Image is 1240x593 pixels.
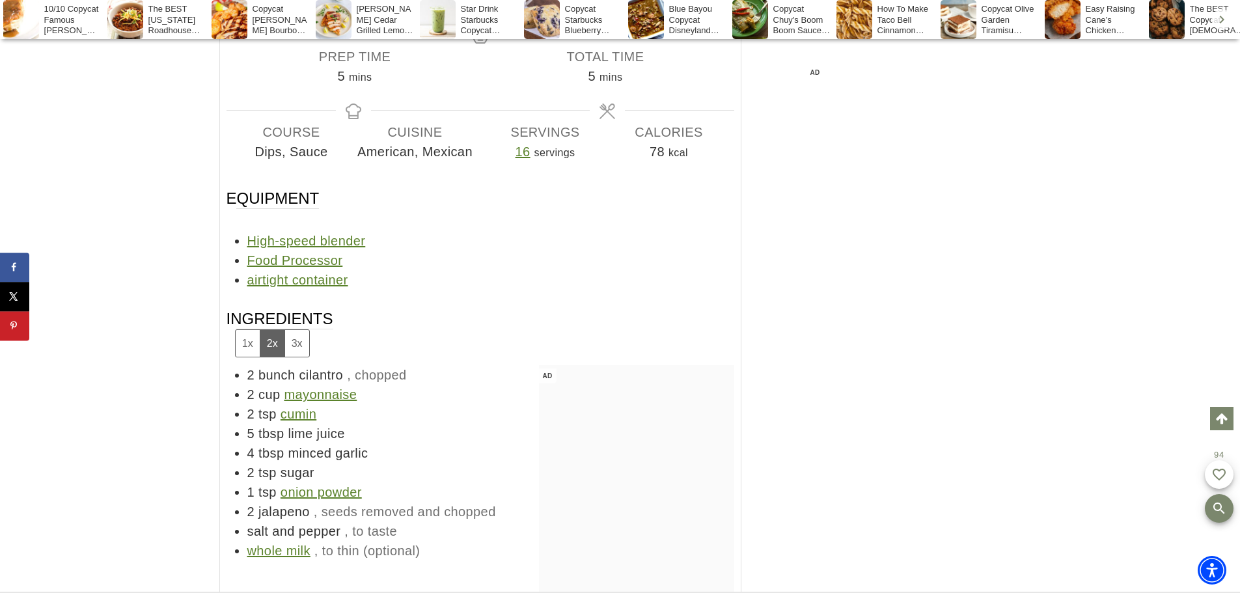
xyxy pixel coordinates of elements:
[353,142,477,161] span: American, Mexican
[247,368,255,382] span: 2
[230,47,480,66] span: Prep Time
[668,147,688,158] span: kcal
[260,330,284,357] button: Adjust servings by 2x
[806,65,824,80] span: AD
[353,122,477,142] span: Cuisine
[247,253,343,268] a: Food Processor
[314,544,420,558] span: , to thin (optional)
[480,47,731,66] span: Total Time
[288,426,344,441] span: lime juice
[230,142,353,161] span: Dips, Sauce
[281,485,362,499] a: onion powder
[539,368,557,383] span: AD
[227,309,333,357] span: Ingredients
[247,524,341,538] span: salt and pepper
[258,426,284,441] span: tbsp
[258,368,296,382] span: bunch
[236,330,260,357] button: Adjust servings by 1x
[344,524,397,538] span: , to taste
[247,544,310,558] a: whole milk
[1198,556,1226,585] div: Accessibility Menu
[534,147,575,158] span: servings
[588,69,596,83] span: 5
[314,504,496,519] span: , seeds removed and chopped
[1210,407,1233,430] a: Scroll to top
[650,145,665,159] span: 78
[247,446,255,460] span: 4
[258,485,277,499] span: tsp
[247,234,366,248] a: High-speed blender
[349,72,372,83] span: mins
[247,387,255,402] span: 2
[258,387,280,402] span: cup
[281,407,316,421] a: cumin
[258,446,284,460] span: tbsp
[230,122,353,142] span: Course
[247,407,255,421] span: 2
[258,465,277,480] span: tsp
[288,446,368,460] span: minced garlic
[806,65,1002,456] iframe: Advertisement
[281,465,314,480] span: sugar
[258,504,310,519] span: jalapeno
[227,188,320,209] span: Equipment
[599,72,622,83] span: mins
[247,426,255,441] span: 5
[247,465,255,480] span: 2
[284,387,357,402] a: mayonnaise
[299,368,343,382] span: cilantro
[284,330,309,357] button: Adjust servings by 3x
[247,485,255,499] span: 1
[258,407,277,421] span: tsp
[539,368,734,531] iframe: Advertisement
[247,273,348,287] a: airtight container
[338,69,346,83] span: 5
[516,145,530,159] a: Adjust recipe servings
[484,122,607,142] span: Servings
[347,368,406,382] span: , chopped
[607,122,731,142] span: Calories
[247,504,255,519] span: 2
